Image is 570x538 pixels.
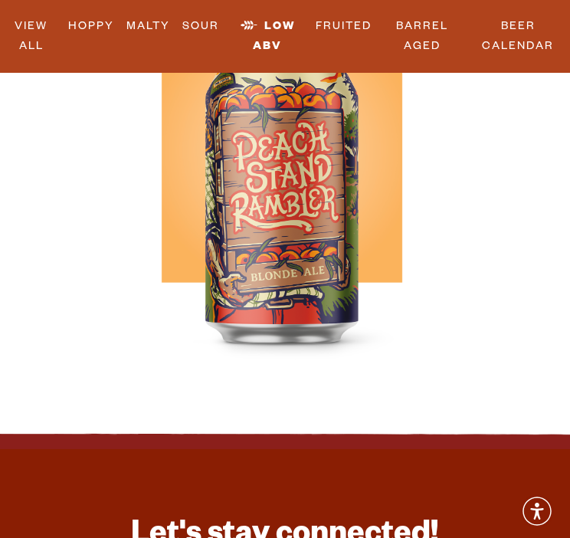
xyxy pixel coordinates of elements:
a: Fruited [310,8,378,44]
img: Peach Stand Rambler [162,19,402,402]
a: Barrel Aged [378,8,467,64]
div: Accessibility Menu [520,494,554,528]
a: Hoppy [62,8,120,44]
a: Sour [176,8,225,44]
a: Malty [120,8,176,44]
a: Beer Calendar [467,8,570,64]
a: Low ABV [225,8,310,64]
